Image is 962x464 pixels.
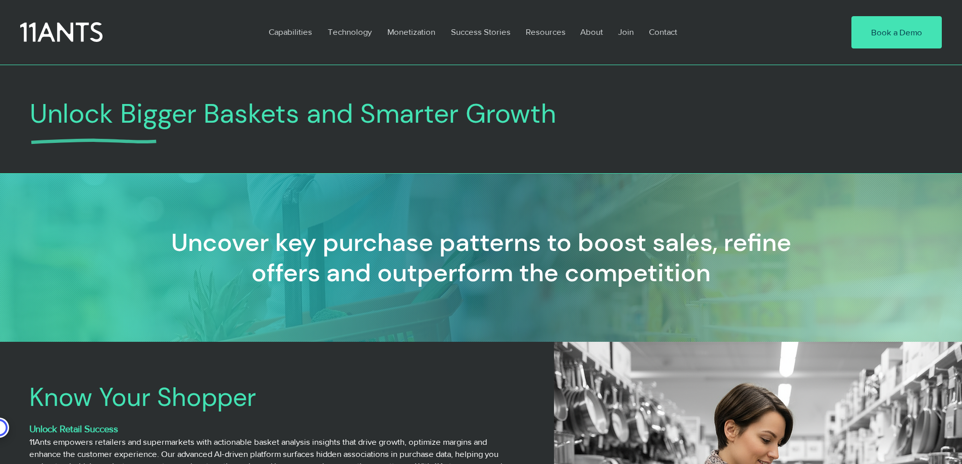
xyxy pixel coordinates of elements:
[30,96,556,131] span: Unlock Bigger Baskets and Smarter Growth
[575,20,608,43] p: About
[382,20,440,43] p: Monetization
[156,228,806,288] h2: Uncover key purchase patterns to boost sales, refine offers and outperform the competition
[261,20,320,43] a: Capabilities
[573,20,611,43] a: About
[323,20,377,43] p: Technology
[29,381,256,414] span: Know Your Shopper
[871,26,922,38] span: Book a Demo
[264,20,317,43] p: Capabilities
[446,20,516,43] p: Success Stories
[521,20,571,43] p: Resources
[851,16,942,48] a: Book a Demo
[320,20,380,43] a: Technology
[613,20,639,43] p: Join
[29,424,118,434] span: Unlock Retail Success
[611,20,641,43] a: Join
[443,20,518,43] a: Success Stories
[261,20,821,43] nav: Site
[518,20,573,43] a: Resources
[644,20,682,43] p: Contact
[380,20,443,43] a: Monetization
[641,20,686,43] a: Contact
